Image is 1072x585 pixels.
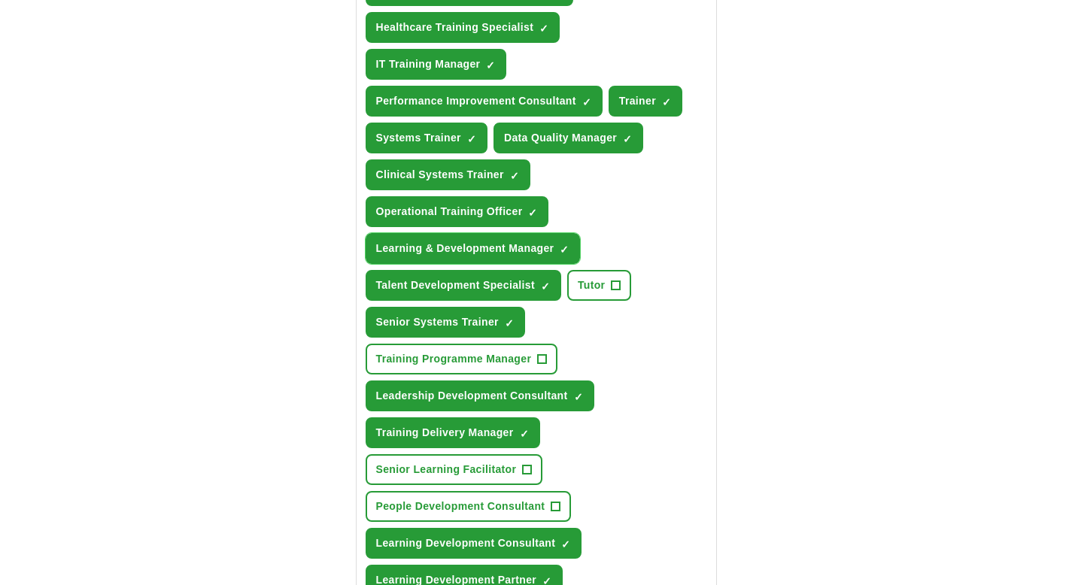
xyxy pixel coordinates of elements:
span: ✓ [528,207,537,219]
button: IT Training Manager✓ [366,49,507,80]
span: ✓ [574,391,583,403]
span: Clinical Systems Trainer [376,167,504,183]
span: Talent Development Specialist [376,277,535,293]
button: Operational Training Officer✓ [366,196,549,227]
span: Training Programme Manager [376,351,532,367]
span: Performance Improvement Consultant [376,93,576,109]
button: Training Delivery Manager✓ [366,417,540,448]
button: Data Quality Manager✓ [493,123,643,153]
span: People Development Consultant [376,499,545,514]
span: ✓ [510,170,519,182]
span: ✓ [561,538,570,550]
button: Tutor [567,270,631,301]
button: Leadership Development Consultant✓ [366,380,594,411]
span: ✓ [623,133,632,145]
span: Training Delivery Manager [376,425,514,441]
span: Operational Training Officer [376,204,523,220]
button: Talent Development Specialist✓ [366,270,561,301]
span: Senior Learning Facilitator [376,462,517,477]
button: Training Programme Manager [366,344,558,374]
span: IT Training Manager [376,56,481,72]
button: Performance Improvement Consultant✓ [366,86,603,117]
span: ✓ [505,317,514,329]
span: ✓ [541,280,550,292]
span: ✓ [539,23,548,35]
span: ✓ [520,428,529,440]
span: Learning Development Consultant [376,535,556,551]
span: Trainer [619,93,656,109]
span: Tutor [578,277,605,293]
span: ✓ [467,133,476,145]
span: Data Quality Manager [504,130,617,146]
button: Senior Learning Facilitator [366,454,543,485]
span: ✓ [662,96,671,108]
span: ✓ [582,96,591,108]
span: Systems Trainer [376,130,461,146]
button: Trainer✓ [609,86,682,117]
button: People Development Consultant [366,491,572,522]
span: Senior Systems Trainer [376,314,499,330]
button: Systems Trainer✓ [366,123,487,153]
span: ✓ [486,59,495,71]
span: Leadership Development Consultant [376,388,568,404]
span: Healthcare Training Specialist [376,20,534,35]
button: Learning Development Consultant✓ [366,528,582,559]
button: Senior Systems Trainer✓ [366,307,525,338]
button: Clinical Systems Trainer✓ [366,159,530,190]
span: ✓ [560,244,569,256]
span: Learning & Development Manager [376,241,554,256]
button: Healthcare Training Specialist✓ [366,12,560,43]
button: Learning & Development Manager✓ [366,233,581,264]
